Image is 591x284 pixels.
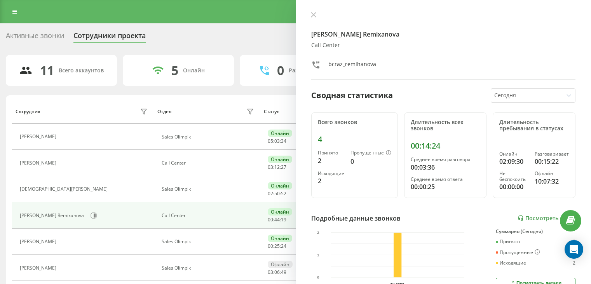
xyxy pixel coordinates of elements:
[496,260,526,266] div: Исходящие
[20,239,58,244] div: [PERSON_NAME]
[268,216,273,223] span: 00
[268,243,273,249] span: 00
[535,151,569,157] div: Разговаривает
[268,138,286,144] div: : :
[311,30,576,39] h4: [PERSON_NAME] Remixanova
[499,182,528,191] div: 00:00:00
[162,239,256,244] div: Sales Olimpik
[411,119,480,132] div: Длительность всех звонков
[496,229,575,234] div: Суммарно (Сегодня)
[20,186,110,192] div: [DEMOGRAPHIC_DATA][PERSON_NAME]
[318,150,344,156] div: Принято
[411,177,480,182] div: Среднее время ответа
[162,213,256,218] div: Call Center
[268,130,292,137] div: Онлайн
[268,190,273,197] span: 02
[535,177,569,186] div: 10:07:32
[281,216,286,223] span: 19
[318,171,344,176] div: Исходящие
[274,190,280,197] span: 50
[281,190,286,197] span: 52
[162,265,256,271] div: Sales Olimpik
[264,109,279,114] div: Статус
[268,165,286,170] div: : :
[268,244,286,249] div: : :
[59,67,104,74] div: Всего аккаунтов
[277,63,284,78] div: 0
[317,253,319,257] text: 1
[268,138,273,144] span: 05
[496,239,520,244] div: Принято
[535,171,569,176] div: Офлайн
[162,134,256,140] div: Sales Olimpik
[565,240,583,259] div: Open Intercom Messenger
[411,182,480,191] div: 00:00:25
[20,134,58,139] div: [PERSON_NAME]
[318,135,391,144] div: 4
[162,160,256,166] div: Call Center
[20,160,58,166] div: [PERSON_NAME]
[311,89,393,101] div: Сводная статистика
[274,164,280,170] span: 12
[328,60,376,72] div: bcraz_remihanova
[317,230,319,235] text: 2
[350,157,391,166] div: 0
[311,214,401,223] div: Подробные данные звонков
[411,157,480,162] div: Среднее время разговора
[281,269,286,275] span: 49
[411,141,480,151] div: 00:14:24
[268,208,292,216] div: Онлайн
[268,270,286,275] div: : :
[20,213,86,218] div: [PERSON_NAME] Remixanova
[268,164,273,170] span: 03
[289,67,331,74] div: Разговаривают
[6,32,64,44] div: Активные звонки
[318,156,344,165] div: 2
[268,269,273,275] span: 03
[268,182,292,189] div: Онлайн
[162,186,256,192] div: Sales Olimpik
[499,151,528,157] div: Онлайн
[411,163,480,172] div: 00:03:36
[157,109,171,114] div: Отдел
[40,63,54,78] div: 11
[268,156,292,163] div: Онлайн
[268,235,292,242] div: Онлайн
[318,176,344,186] div: 2
[183,67,205,74] div: Онлайн
[274,138,280,144] span: 03
[274,243,280,249] span: 25
[573,239,575,244] div: 2
[268,191,286,196] div: : :
[281,243,286,249] span: 24
[318,119,391,126] div: Всего звонков
[518,215,575,221] a: Посмотреть отчет
[20,265,58,271] div: [PERSON_NAME]
[268,217,286,223] div: : :
[496,249,540,256] div: Пропущенные
[171,63,178,78] div: 5
[274,216,280,223] span: 44
[317,275,319,279] text: 0
[274,269,280,275] span: 06
[499,171,528,182] div: Не беспокоить
[499,157,528,166] div: 02:09:30
[350,150,391,156] div: Пропущенные
[281,164,286,170] span: 27
[311,42,576,49] div: Call Center
[281,138,286,144] span: 34
[499,119,569,132] div: Длительность пребывания в статусах
[573,260,575,266] div: 2
[73,32,146,44] div: Сотрудники проекта
[268,261,293,268] div: Офлайн
[16,109,40,114] div: Сотрудник
[535,157,569,166] div: 00:15:22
